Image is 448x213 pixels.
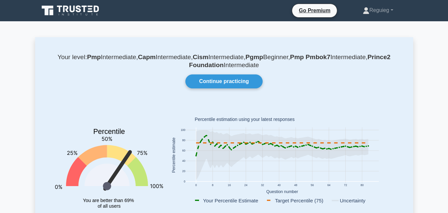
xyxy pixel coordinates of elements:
a: Continue practicing [185,74,262,88]
text: 8 [212,183,214,187]
a: Reguieg [347,4,409,17]
text: 40 [182,160,185,163]
text: 20 [182,170,185,173]
b: Pmp Pmbok7 [290,53,331,60]
text: 80 [182,139,185,142]
text: 40 [277,183,281,187]
text: Question number [266,189,298,194]
text: 24 [244,183,247,187]
text: 16 [227,183,231,187]
text: 0 [195,183,197,187]
text: 64 [327,183,331,187]
text: 80 [360,183,364,187]
b: Pgmp [245,53,263,60]
p: Your level: Intermediate, Intermediate, Intermediate, Beginner, Intermediate, Intermediate [51,53,397,69]
tspan: of all users [97,204,120,209]
text: 100 [180,129,185,132]
text: Percentile estimate [171,138,176,173]
text: Percentile estimation using your latest responses [195,117,294,122]
b: Pmp [87,53,101,60]
b: Capm [138,53,156,60]
text: 72 [344,183,347,187]
text: Percentile [93,128,125,136]
text: 32 [261,183,264,187]
tspan: You are better than 69% [83,198,134,203]
b: Cism [193,53,208,60]
text: 48 [294,183,297,187]
text: 56 [311,183,314,187]
text: 0 [184,180,185,183]
text: 60 [182,149,185,153]
a: Go Premium [295,6,334,15]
